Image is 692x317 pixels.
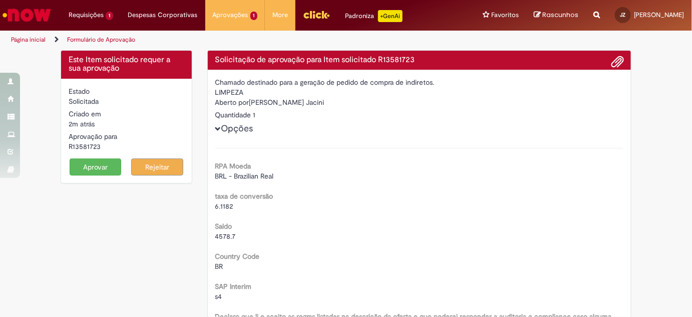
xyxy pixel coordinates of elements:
[69,141,184,151] div: R13581723
[215,252,260,261] b: Country Code
[69,119,95,128] span: 2m atrás
[534,11,578,20] a: Rascunhos
[634,11,684,19] span: [PERSON_NAME]
[215,97,624,110] div: [PERSON_NAME] Jacini
[215,192,273,201] b: taxa de conversão
[215,87,624,97] div: LIMPEZA
[69,10,104,20] span: Requisições
[1,5,53,25] img: ServiceNow
[8,31,454,49] ul: Trilhas de página
[303,7,330,22] img: click_logo_yellow_360x200.png
[215,262,223,271] span: BR
[67,36,135,44] a: Formulário de Aprovação
[491,10,519,20] span: Favoritos
[69,109,101,119] label: Criado em
[345,10,403,22] div: Padroniza
[215,56,624,65] h4: Solicitação de aprovação para Item solicitado R13581723
[69,96,184,106] div: Solicitada
[215,282,252,291] b: SAP Interim
[69,119,95,128] time: 30/09/2025 14:08:14
[213,10,248,20] span: Aprovações
[70,158,122,176] button: Aprovar
[215,172,274,181] span: BRL - Brazilian Real
[106,12,113,20] span: 1
[215,292,222,301] span: s4
[69,86,90,96] label: Estado
[215,232,236,241] span: 4578.7
[69,131,117,141] label: Aprovação para
[215,110,624,120] div: Quantidade 1
[215,222,232,231] b: Saldo
[215,97,249,107] label: Aberto por
[215,77,624,87] div: Chamado destinado para a geração de pedido de compra de indiretos.
[215,162,251,171] b: RPA Moeda
[131,158,183,176] button: Rejeitar
[542,10,578,20] span: Rascunhos
[128,10,198,20] span: Despesas Corporativas
[250,12,258,20] span: 1
[215,202,233,211] span: 6.1182
[272,10,288,20] span: More
[69,56,184,73] h4: Este Item solicitado requer a sua aprovação
[620,12,626,18] span: JZ
[11,36,46,44] a: Página inicial
[378,10,403,22] p: +GenAi
[69,119,184,129] div: 30/09/2025 14:08:14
